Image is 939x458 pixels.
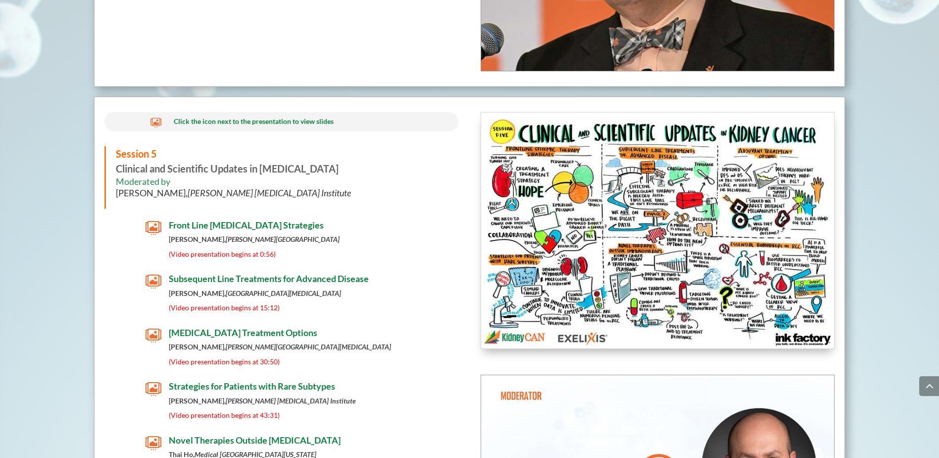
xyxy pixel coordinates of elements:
span:  [146,220,161,236]
em: [PERSON_NAME] [MEDICAL_DATA] Institute [226,397,356,405]
em: [GEOGRAPHIC_DATA][MEDICAL_DATA] [226,289,341,297]
span:  [150,117,161,128]
span:  [146,274,161,289]
span: Front Line [MEDICAL_DATA] Strategies [169,220,324,230]
span: Subsequent Line Treatments for Advanced Disease [169,273,369,284]
span:  [146,381,161,397]
span: Strategies for Patients with Rare Subtypes [169,381,335,392]
strong: [PERSON_NAME], [169,235,340,243]
span: Session 5 [116,148,157,160]
strong: Clinical and Scientific Updates in [MEDICAL_DATA] [116,148,339,174]
em: [PERSON_NAME][GEOGRAPHIC_DATA] [226,235,340,243]
span: (Video presentation begins at 0:56) [169,250,276,258]
span: Novel Therapies Outside [MEDICAL_DATA] [169,435,341,446]
em: [PERSON_NAME] [MEDICAL_DATA] Institute [188,187,351,198]
strong: [PERSON_NAME], [169,397,356,405]
em: [PERSON_NAME][GEOGRAPHIC_DATA][MEDICAL_DATA] [226,343,391,351]
span: (Video presentation begins at 43:31) [169,411,280,419]
h6: Moderated by [116,176,449,204]
span:  [146,328,161,343]
span: Click the icon next to the presentation to view slides [174,117,334,125]
img: KidneyCAN_Ink Factory_Board Session 5 [481,113,835,348]
span: [PERSON_NAME], [116,187,351,198]
span: [MEDICAL_DATA] Treatment Options [169,327,317,338]
span: (Video presentation begins at 30:50) [169,357,280,366]
span:  [146,435,161,451]
strong: [PERSON_NAME], [169,289,341,297]
span: (Video presentation begins at 15:12) [169,303,280,312]
strong: [PERSON_NAME], [169,343,391,351]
